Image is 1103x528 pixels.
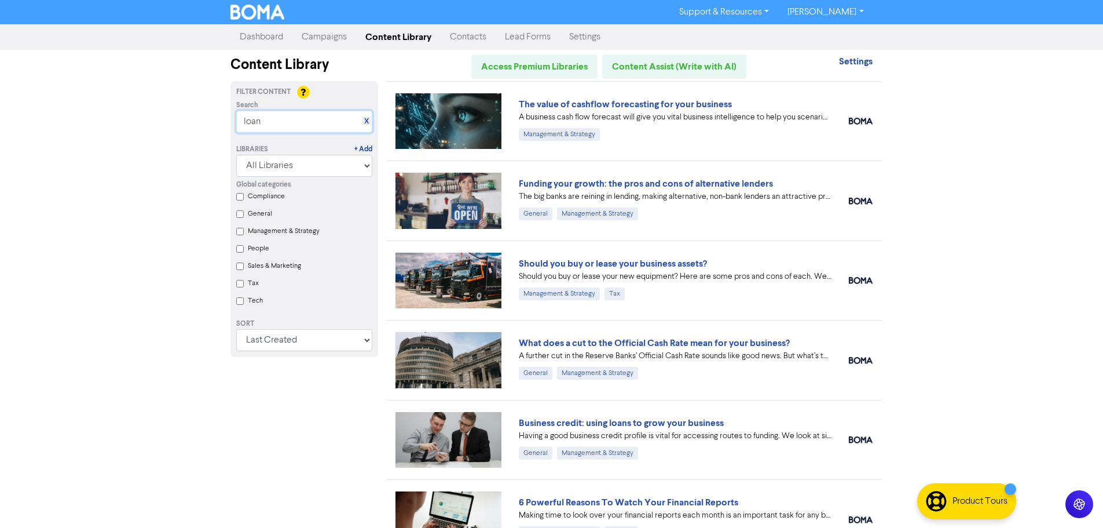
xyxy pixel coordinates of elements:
[236,87,372,97] div: Filter Content
[604,287,625,300] div: Tax
[519,207,552,220] div: General
[248,296,263,306] label: Tech
[602,54,746,79] a: Content Assist (Write with AI)
[839,57,873,67] a: Settings
[557,207,638,220] div: Management & Strategy
[560,26,610,49] a: Settings
[496,26,560,49] a: Lead Forms
[236,180,372,190] div: Global categories
[849,436,873,443] img: boma
[519,287,600,300] div: Management & Strategy
[519,271,831,283] div: Should you buy or lease your new equipment? Here are some pros and cons of each. We also can revi...
[230,26,292,49] a: Dashboard
[248,209,272,219] label: General
[292,26,356,49] a: Campaigns
[248,261,301,271] label: Sales & Marketing
[364,117,369,126] a: X
[557,367,638,380] div: Management & Strategy
[849,357,873,364] img: boma
[441,26,496,49] a: Contacts
[519,99,732,110] a: The value of cashflow forecasting for your business
[248,191,285,202] label: Compliance
[670,3,778,21] a: Support & Resources
[471,54,598,79] a: Access Premium Libraries
[1045,472,1103,528] iframe: Chat Widget
[248,278,259,289] label: Tax
[354,144,372,155] a: + Add
[519,128,600,141] div: Management & Strategy
[849,277,873,284] img: boma_accounting
[519,367,552,380] div: General
[236,100,258,111] span: Search
[230,5,285,20] img: BOMA Logo
[519,509,831,522] div: Making time to look over your financial reports each month is an important task for any business ...
[236,144,268,155] div: Libraries
[519,258,707,270] a: Should you buy or lease your business assets?
[519,417,724,429] a: Business credit: using loans to grow your business
[519,111,831,123] div: A business cash flow forecast will give you vital business intelligence to help you scenario-plan...
[236,319,372,329] div: Sort
[519,497,738,508] a: 6 Powerful Reasons To Watch Your Financial Reports
[519,430,831,442] div: Having a good business credit profile is vital for accessing routes to funding. We look at six di...
[839,56,873,67] strong: Settings
[849,118,873,125] img: boma_accounting
[557,447,638,460] div: Management & Strategy
[778,3,873,21] a: [PERSON_NAME]
[519,191,831,203] div: The big banks are reining in lending, making alternative, non-bank lenders an attractive proposit...
[248,243,269,254] label: People
[248,226,320,236] label: Management & Strategy
[519,447,552,460] div: General
[356,26,441,49] a: Content Library
[519,350,831,362] div: A further cut in the Reserve Banks’ Official Cash Rate sounds like good news. But what’s the real...
[519,178,773,190] a: Funding your growth: the pros and cons of alternative lenders
[849,198,873,205] img: boma
[230,54,378,75] div: Content Library
[519,337,790,349] a: What does a cut to the Official Cash Rate mean for your business?
[849,516,873,523] img: boma_accounting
